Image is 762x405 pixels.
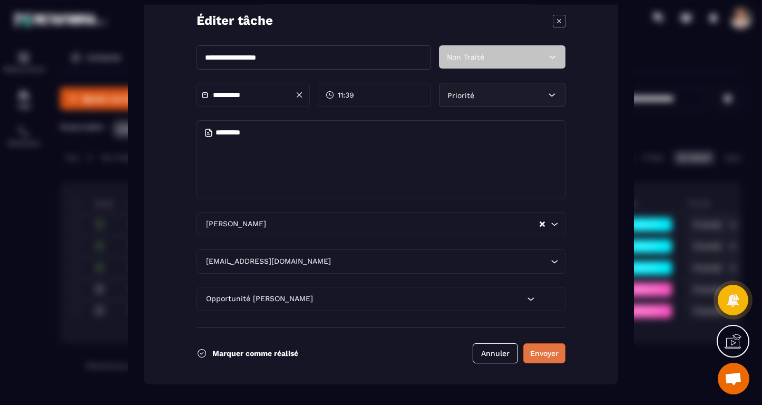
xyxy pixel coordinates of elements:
[203,256,333,268] span: [EMAIL_ADDRESS][DOMAIN_NAME]
[197,12,273,30] p: Éditer tâche
[523,343,565,363] button: Envoyer
[718,363,749,394] div: Ouvrir le chat
[333,256,548,268] input: Search for option
[197,287,565,311] div: Search for option
[212,349,298,358] p: Marquer comme réalisé
[315,294,524,305] input: Search for option
[197,249,565,274] div: Search for option
[203,294,315,305] span: Opportunité [PERSON_NAME]
[268,219,539,230] input: Search for option
[203,219,268,230] span: [PERSON_NAME]
[473,343,518,363] button: Annuler
[447,53,484,61] span: Non Traité
[540,220,545,228] button: Clear Selected
[447,91,474,100] span: Priorité
[338,90,354,100] span: 11:39
[197,212,565,236] div: Search for option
